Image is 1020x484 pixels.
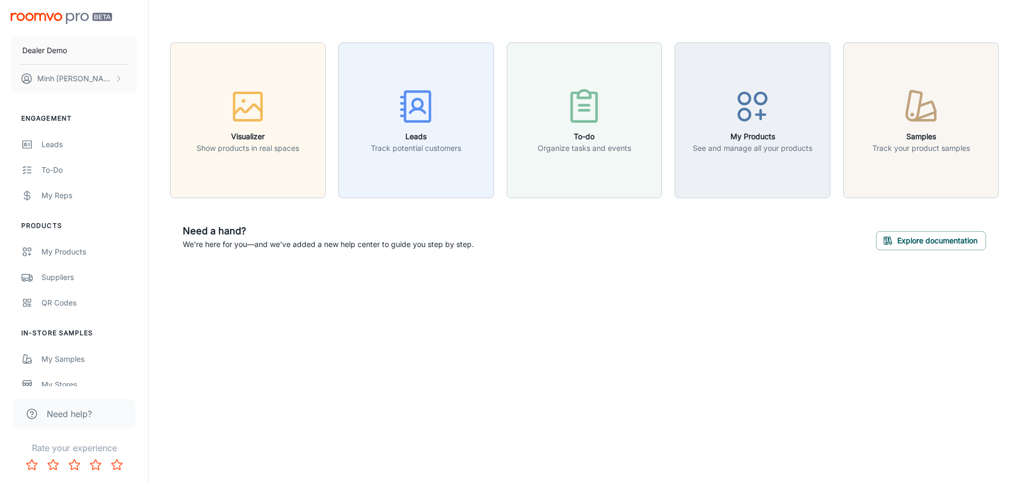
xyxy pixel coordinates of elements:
h6: Need a hand? [183,224,474,239]
div: My Products [41,246,138,258]
button: LeadsTrack potential customers [338,43,494,198]
div: My Reps [41,190,138,201]
h6: Visualizer [197,131,299,142]
button: My ProductsSee and manage all your products [675,43,830,198]
p: Organize tasks and events [538,142,631,154]
h6: To-do [538,131,631,142]
a: SamplesTrack your product samples [843,114,999,125]
a: To-doOrganize tasks and events [507,114,662,125]
p: Show products in real spaces [197,142,299,154]
h6: Leads [371,131,461,142]
button: To-doOrganize tasks and events [507,43,662,198]
h6: My Products [693,131,812,142]
p: Minh [PERSON_NAME] [37,73,112,84]
a: My ProductsSee and manage all your products [675,114,830,125]
button: Explore documentation [876,231,986,250]
button: Dealer Demo [11,37,138,64]
button: VisualizerShow products in real spaces [170,43,326,198]
p: Dealer Demo [22,45,67,56]
p: Track your product samples [872,142,970,154]
h6: Samples [872,131,970,142]
p: See and manage all your products [693,142,812,154]
div: To-do [41,164,138,176]
p: Track potential customers [371,142,461,154]
div: Leads [41,139,138,150]
button: SamplesTrack your product samples [843,43,999,198]
div: Suppliers [41,271,138,283]
button: Minh [PERSON_NAME] [11,65,138,92]
a: LeadsTrack potential customers [338,114,494,125]
a: Explore documentation [876,234,986,245]
div: QR Codes [41,297,138,309]
img: Roomvo PRO Beta [11,13,112,24]
p: We're here for you—and we've added a new help center to guide you step by step. [183,239,474,250]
